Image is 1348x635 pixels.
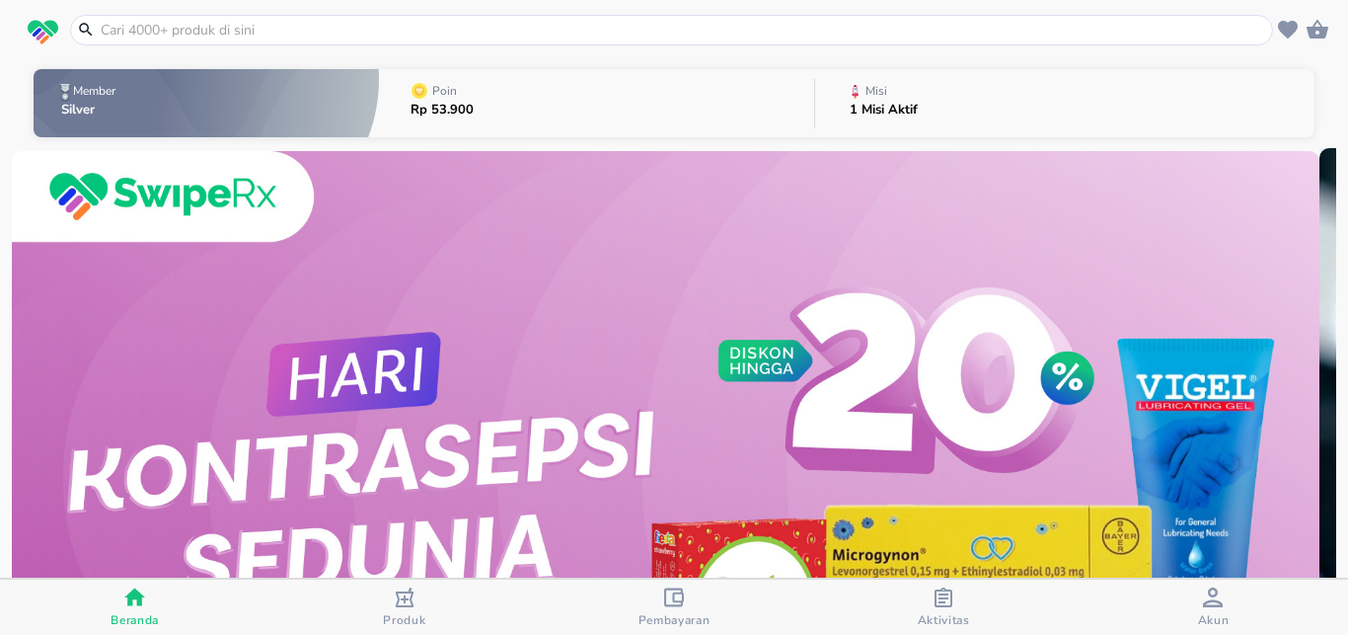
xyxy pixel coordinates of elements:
[34,64,379,142] button: MemberSilver
[111,612,159,628] span: Beranda
[1079,580,1348,635] button: Akun
[432,85,457,97] p: Poin
[539,580,808,635] button: Pembayaran
[73,85,115,97] p: Member
[383,612,425,628] span: Produk
[638,612,711,628] span: Pembayaran
[815,64,1314,142] button: Misi1 Misi Aktif
[809,580,1079,635] button: Aktivitas
[1198,612,1230,628] span: Akun
[918,612,970,628] span: Aktivitas
[28,20,58,45] img: logo_swiperx_s.bd005f3b.svg
[865,85,887,97] p: Misi
[850,104,918,117] p: 1 Misi Aktif
[269,580,539,635] button: Produk
[411,104,474,117] p: Rp 53.900
[61,104,119,117] p: Silver
[99,20,1268,40] input: Cari 4000+ produk di sini
[379,64,814,142] button: PoinRp 53.900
